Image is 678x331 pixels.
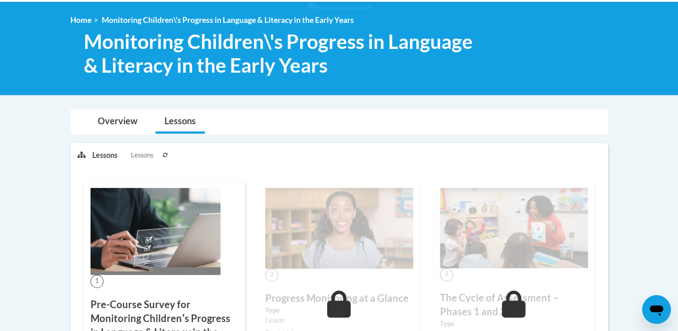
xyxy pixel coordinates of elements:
[440,188,588,268] img: Course Image
[91,275,104,288] span: 1
[440,291,588,319] h3: The Cycle of Assessment – Phases 1 and 2
[70,15,91,25] a: Home
[642,295,671,324] iframe: Button to launch messaging window
[307,3,371,13] img: Section background
[91,188,220,275] img: Course Image
[84,30,484,77] span: Monitoring Children\'s Progress in Language & Literacy in the Early Years
[155,110,205,134] a: Lessons
[92,150,117,160] p: Lessons
[131,150,153,160] span: Lessons
[102,15,354,25] span: Monitoring Children\'s Progress in Language & Literacy in the Early Years
[440,268,453,281] span: 3
[440,319,588,329] label: Type
[265,269,278,282] span: 2
[89,110,147,134] a: Overview
[265,315,413,325] div: Lesson
[265,292,413,305] h3: Progress Monitoring at a Glance
[265,188,413,269] img: Course Image
[265,305,413,315] label: Type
